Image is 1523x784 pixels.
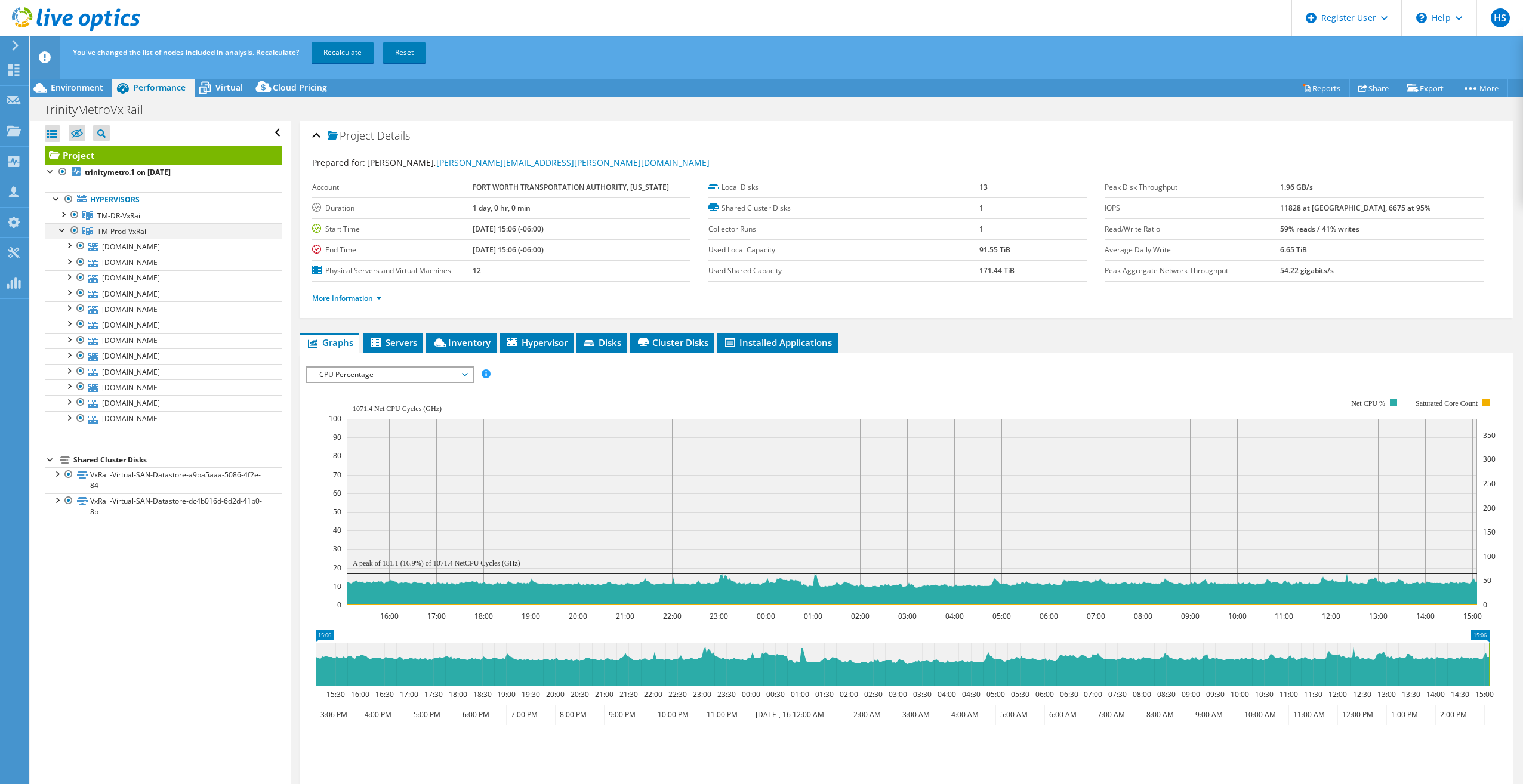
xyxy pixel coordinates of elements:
[133,82,186,93] span: Performance
[1483,527,1496,537] text: 150
[570,689,588,699] text: 20:30
[306,337,353,348] span: Graphs
[766,689,784,699] text: 00:30
[473,245,544,255] b: [DATE] 15:06 (-06:00)
[1303,689,1322,699] text: 11:30
[473,689,491,699] text: 18:30
[1039,611,1058,621] text: 06:00
[888,689,907,699] text: 03:00
[350,689,369,699] text: 16:00
[333,450,341,461] text: 80
[313,368,467,382] span: CPU Percentage
[329,413,341,424] text: 100
[1450,689,1469,699] text: 14:30
[790,689,809,699] text: 01:00
[1230,689,1248,699] text: 10:00
[1349,79,1398,97] a: Share
[708,223,979,235] label: Collector Runs
[45,286,282,301] a: [DOMAIN_NAME]
[45,348,282,364] a: [DOMAIN_NAME]
[312,181,473,193] label: Account
[97,211,142,221] span: TM-DR-VxRail
[1377,689,1395,699] text: 13:00
[1105,244,1280,256] label: Average Daily Write
[912,689,931,699] text: 03:30
[723,337,832,348] span: Installed Applications
[1398,79,1453,97] a: Export
[1293,79,1350,97] a: Reports
[1416,399,1478,408] text: Saturated Core Count
[328,130,374,142] span: Project
[986,689,1004,699] text: 05:00
[1228,611,1246,621] text: 10:00
[898,611,916,621] text: 03:00
[375,689,393,699] text: 16:30
[1274,611,1293,621] text: 11:00
[708,202,979,214] label: Shared Cluster Disks
[45,223,282,239] a: TM-Prod-VxRail
[1321,611,1340,621] text: 12:00
[45,165,282,180] a: trinitymetro.1 on [DATE]
[333,544,341,554] text: 30
[1483,479,1496,489] text: 250
[333,432,341,442] text: 90
[333,581,341,591] text: 10
[1083,689,1102,699] text: 07:00
[497,689,515,699] text: 19:00
[45,146,282,165] a: Project
[1475,689,1493,699] text: 15:00
[1108,689,1126,699] text: 07:30
[424,689,442,699] text: 17:30
[353,405,442,413] text: 1071.4 Net CPU Cycles (GHz)
[353,559,520,567] text: A peak of 181.1 (16.9%) of 1071.4 NetCPU Cycles (GHz)
[636,337,708,348] span: Cluster Disks
[312,157,365,168] label: Prepared for:
[1105,181,1280,193] label: Peak Disk Throughput
[333,488,341,498] text: 60
[1416,13,1427,23] svg: \n
[979,182,988,192] b: 13
[582,337,621,348] span: Disks
[717,689,735,699] text: 23:30
[708,244,979,256] label: Used Local Capacity
[333,563,341,573] text: 20
[473,266,481,276] b: 12
[1206,689,1224,699] text: 09:30
[1280,266,1334,276] b: 54.22 gigabits/s
[1280,182,1313,192] b: 1.96 GB/s
[756,611,775,621] text: 00:00
[992,611,1010,621] text: 05:00
[1483,600,1487,610] text: 0
[1491,8,1510,27] span: HS
[383,42,426,63] a: Reset
[1133,611,1152,621] text: 08:00
[473,224,544,234] b: [DATE] 15:06 (-06:00)
[45,364,282,379] a: [DOMAIN_NAME]
[45,467,282,493] a: VxRail-Virtual-SAN-Datastore-a9ba5aaa-5086-4f2e-84
[1351,399,1385,408] text: Net CPU %
[51,82,103,93] span: Environment
[1105,265,1280,277] label: Peak Aggregate Network Throughput
[937,689,955,699] text: 04:00
[945,611,963,621] text: 04:00
[1483,551,1496,561] text: 100
[1483,503,1496,513] text: 200
[45,192,282,208] a: Hypervisors
[545,689,564,699] text: 20:00
[741,689,760,699] text: 00:00
[45,333,282,348] a: [DOMAIN_NAME]
[312,244,473,256] label: End Time
[594,689,613,699] text: 21:00
[399,689,418,699] text: 17:00
[662,611,681,621] text: 22:00
[1105,202,1280,214] label: IOPS
[473,182,669,192] b: FORT WORTH TRANSPORTATION AUTHORITY, [US_STATE]
[73,47,299,57] span: You've changed the list of nodes included in analysis. Recalculate?
[333,525,341,535] text: 40
[312,202,473,214] label: Duration
[473,203,531,213] b: 1 day, 0 hr, 0 min
[1180,611,1199,621] text: 09:00
[1483,430,1496,440] text: 350
[1280,224,1359,234] b: 59% reads / 41% writes
[312,42,374,63] a: Recalculate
